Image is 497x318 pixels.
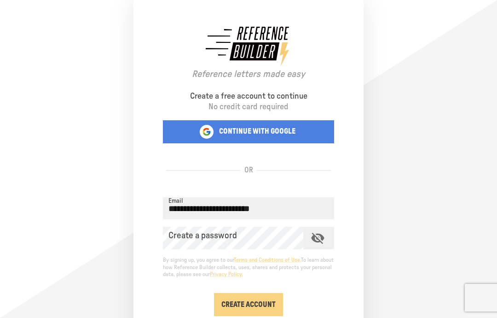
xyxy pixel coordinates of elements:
p: CONTINUE WITH GOOGLE [219,127,295,136]
p: By signing up, you agree to our To learn about how Reference Builder collects, uses, shares and p... [163,257,334,278]
a: Terms and Conditions of Use. [234,257,301,263]
p: OR [244,165,253,175]
button: toggle password visibility [307,227,329,249]
button: CONTINUE WITH GOOGLE [163,120,334,143]
a: Privacy Policy. [210,271,243,277]
button: Create Account [214,293,283,316]
p: Create a free account to continue [190,91,307,102]
img: logo [202,22,295,68]
p: No credit card required [208,102,289,112]
label: Email [168,196,183,206]
p: Reference letters made easy [192,68,305,80]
